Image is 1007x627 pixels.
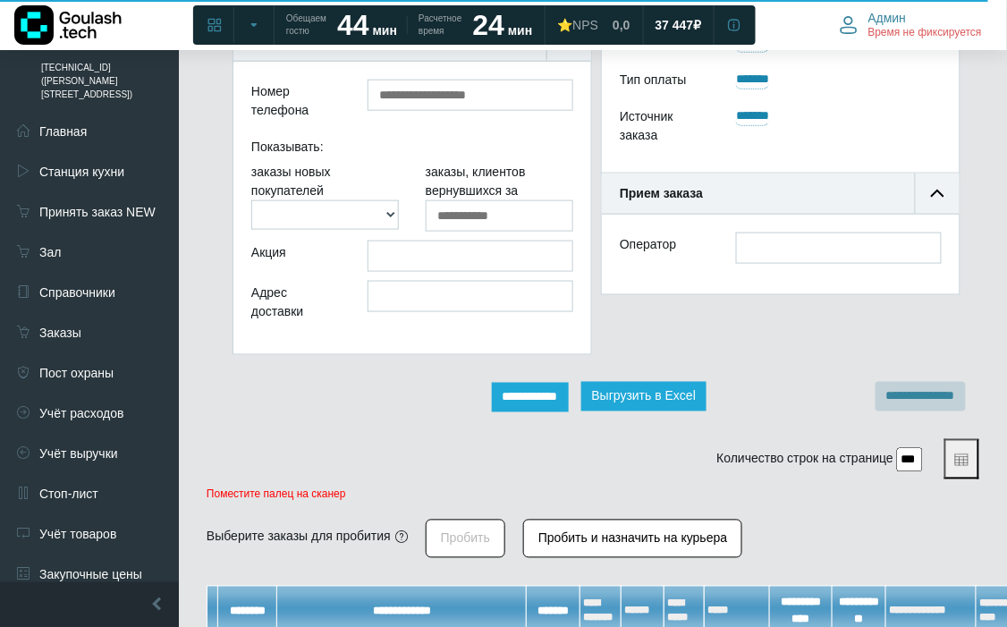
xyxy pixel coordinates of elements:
[14,5,122,45] img: Логотип компании Goulash.tech
[620,235,676,254] label: Оператор
[207,488,979,501] p: Поместите палец на сканер
[419,13,461,38] span: Расчетное время
[207,528,391,547] div: Выберите заказы для пробития
[426,520,505,558] button: Пробить
[557,17,598,33] div: ⭐
[523,520,742,558] button: Пробить и назначить на курьера
[373,23,397,38] span: мин
[508,23,532,38] span: мин
[337,9,369,41] strong: 44
[572,18,598,32] span: NPS
[581,382,707,411] button: Выгрузить в Excel
[717,450,894,469] label: Количество строк на странице
[238,241,354,272] div: Акция
[606,68,723,96] div: Тип оплаты
[645,9,713,41] a: 37 447 ₽
[412,163,587,232] div: заказы, клиентов вернувшихся за
[238,135,587,163] div: Показывать:
[395,531,408,544] i: Нужные заказы должны быть в статусе "готов" (если вы хотите пробить один заказ, то можно воспольз...
[868,26,982,40] span: Время не фиксируется
[275,9,543,41] a: Обещаем гостю 44 мин Расчетное время 24 мин
[868,10,907,26] span: Админ
[286,13,326,38] span: Обещаем гостю
[238,163,412,232] div: заказы новых покупателей
[829,6,993,44] button: Админ Время не фиксируется
[694,17,702,33] span: ₽
[606,105,723,151] div: Источник заказа
[473,9,505,41] strong: 24
[238,80,354,126] div: Номер телефона
[238,281,354,327] div: Адрес доставки
[613,17,630,33] span: 0,0
[931,187,944,200] img: collapse
[656,17,694,33] span: 37 447
[620,186,703,200] b: Прием заказа
[546,9,640,41] a: ⭐NPS 0,0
